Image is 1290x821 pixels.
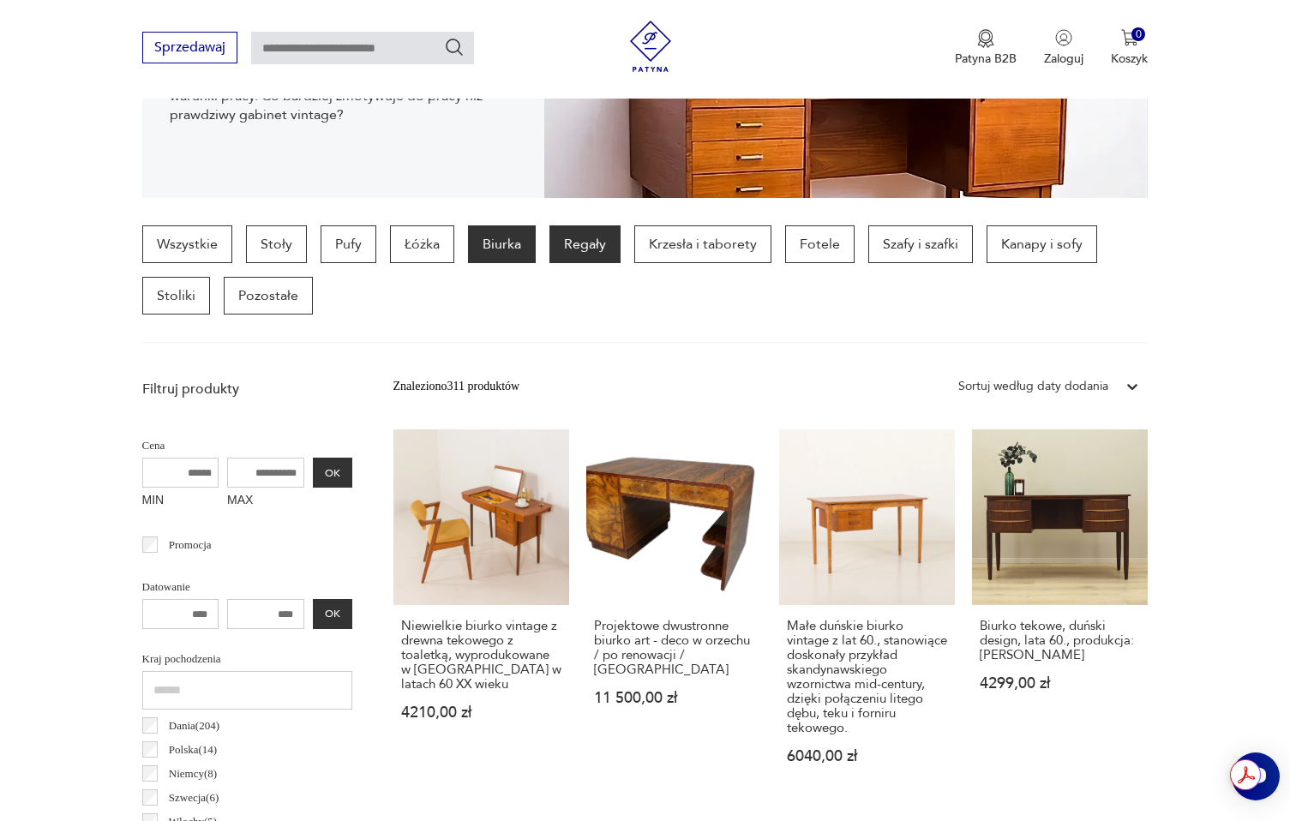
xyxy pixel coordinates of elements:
p: 4210,00 zł [401,705,561,720]
p: Datowanie [142,578,352,596]
a: Pozostałe [224,277,313,315]
button: Patyna B2B [955,29,1017,67]
div: Sortuj według daty dodania [958,377,1108,396]
a: Biurko tekowe, duński design, lata 60., produkcja: DaniaBiurko tekowe, duński design, lata 60., p... [972,429,1148,797]
a: Projektowe dwustronne biurko art - deco w orzechu / po renowacji / KrakówProjektowe dwustronne bi... [586,429,762,797]
a: Szafy i szafki [868,225,973,263]
p: Dania ( 204 ) [169,716,219,735]
h3: Niewielkie biurko vintage z drewna tekowego z toaletką, wyprodukowane w [GEOGRAPHIC_DATA] w latac... [401,619,561,692]
h3: Małe duńskie biurko vintage z lat 60., stanowiące doskonały przykład skandynawskiego wzornictwa m... [787,619,947,735]
h3: Biurko tekowe, duński design, lata 60., produkcja: [PERSON_NAME] [980,619,1140,662]
label: MAX [227,488,304,515]
p: Zaloguj [1044,51,1083,67]
img: Ikona medalu [977,29,994,48]
a: Ikona medaluPatyna B2B [955,29,1017,67]
a: Biurka [468,225,536,263]
img: Ikona koszyka [1121,29,1138,46]
label: MIN [142,488,219,515]
button: Szukaj [444,37,465,57]
a: Fotele [785,225,855,263]
h3: Projektowe dwustronne biurko art - deco w orzechu / po renowacji / [GEOGRAPHIC_DATA] [594,619,754,677]
a: Łóżka [390,225,454,263]
p: 4299,00 zł [980,676,1140,691]
a: Regały [549,225,621,263]
p: Cena [142,436,352,455]
p: 6040,00 zł [787,749,947,764]
p: Patyna B2B [955,51,1017,67]
a: Wszystkie [142,225,232,263]
button: OK [313,599,352,629]
button: Sprzedawaj [142,32,237,63]
button: 0Koszyk [1111,29,1148,67]
a: Małe duńskie biurko vintage z lat 60., stanowiące doskonały przykład skandynawskiego wzornictwa m... [779,429,955,797]
a: Sprzedawaj [142,43,237,55]
a: Niewielkie biurko vintage z drewna tekowego z toaletką, wyprodukowane w Danii w latach 60 XX wiek... [393,429,569,797]
iframe: Smartsupp widget button [1232,752,1280,800]
a: Krzesła i taborety [634,225,771,263]
p: 11 500,00 zł [594,691,754,705]
p: Promocja [169,536,212,554]
img: Patyna - sklep z meblami i dekoracjami vintage [625,21,676,72]
a: Stoły [246,225,307,263]
button: Zaloguj [1044,29,1083,67]
div: 0 [1131,27,1146,42]
a: Kanapy i sofy [987,225,1097,263]
p: Kraj pochodzenia [142,650,352,668]
p: Polska ( 14 ) [169,740,217,759]
p: Koszyk [1111,51,1148,67]
p: Niemcy ( 8 ) [169,764,217,783]
img: Ikonka użytkownika [1055,29,1072,46]
button: OK [313,458,352,488]
p: Filtruj produkty [142,380,352,399]
a: Pufy [321,225,376,263]
a: Stoliki [142,277,210,315]
p: Szwecja ( 6 ) [169,788,219,807]
div: Znaleziono 311 produktów [393,377,520,396]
